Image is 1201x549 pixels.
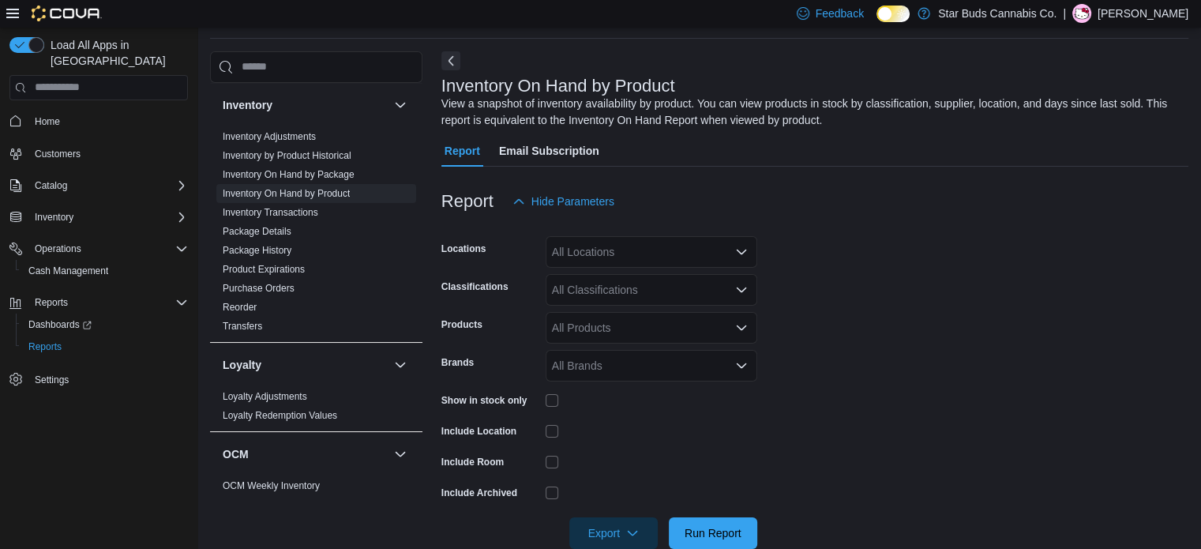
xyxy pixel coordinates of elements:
[28,176,73,195] button: Catalog
[223,97,388,113] button: Inventory
[28,112,66,131] a: Home
[210,476,422,502] div: OCM
[3,238,194,260] button: Operations
[3,206,194,228] button: Inventory
[876,22,877,23] span: Dark Mode
[735,359,748,372] button: Open list of options
[35,296,68,309] span: Reports
[223,97,272,113] h3: Inventory
[223,391,307,402] a: Loyalty Adjustments
[223,225,291,238] span: Package Details
[3,142,194,165] button: Customers
[441,425,516,438] label: Include Location
[223,168,355,181] span: Inventory On Hand by Package
[28,239,188,258] span: Operations
[223,130,316,143] span: Inventory Adjustments
[22,261,114,280] a: Cash Management
[223,263,305,276] span: Product Expirations
[28,293,188,312] span: Reports
[35,243,81,255] span: Operations
[28,208,80,227] button: Inventory
[28,144,188,164] span: Customers
[569,517,658,549] button: Export
[3,110,194,133] button: Home
[223,282,295,295] span: Purchase Orders
[32,6,102,21] img: Cova
[223,480,320,491] a: OCM Weekly Inventory
[16,314,194,336] a: Dashboards
[441,280,509,293] label: Classifications
[531,194,614,209] span: Hide Parameters
[22,315,98,334] a: Dashboards
[28,111,188,131] span: Home
[28,176,188,195] span: Catalog
[735,284,748,296] button: Open list of options
[685,525,741,541] span: Run Report
[22,261,188,280] span: Cash Management
[223,446,388,462] button: OCM
[35,211,73,224] span: Inventory
[223,244,291,257] span: Package History
[223,150,351,161] a: Inventory by Product Historical
[223,357,388,373] button: Loyalty
[223,446,249,462] h3: OCM
[223,188,350,199] a: Inventory On Hand by Product
[441,51,460,70] button: Next
[35,179,67,192] span: Catalog
[223,283,295,294] a: Purchase Orders
[223,131,316,142] a: Inventory Adjustments
[210,387,422,431] div: Loyalty
[441,96,1180,129] div: View a snapshot of inventory availability by product. You can view products in stock by classific...
[210,127,422,342] div: Inventory
[669,517,757,549] button: Run Report
[223,169,355,180] a: Inventory On Hand by Package
[44,37,188,69] span: Load All Apps in [GEOGRAPHIC_DATA]
[3,291,194,314] button: Reports
[28,239,88,258] button: Operations
[223,187,350,200] span: Inventory On Hand by Product
[816,6,864,21] span: Feedback
[28,318,92,331] span: Dashboards
[223,410,337,421] a: Loyalty Redemption Values
[28,293,74,312] button: Reports
[16,336,194,358] button: Reports
[223,245,291,256] a: Package History
[3,367,194,390] button: Settings
[499,135,599,167] span: Email Subscription
[28,208,188,227] span: Inventory
[441,394,527,407] label: Show in stock only
[938,4,1057,23] p: Star Buds Cannabis Co.
[28,340,62,353] span: Reports
[223,320,262,333] span: Transfers
[441,356,474,369] label: Brands
[441,77,675,96] h3: Inventory On Hand by Product
[35,148,81,160] span: Customers
[35,115,60,128] span: Home
[441,456,504,468] label: Include Room
[22,337,188,356] span: Reports
[441,318,482,331] label: Products
[223,479,320,492] span: OCM Weekly Inventory
[391,355,410,374] button: Loyalty
[735,246,748,258] button: Open list of options
[223,409,337,422] span: Loyalty Redemption Values
[223,226,291,237] a: Package Details
[223,264,305,275] a: Product Expirations
[16,260,194,282] button: Cash Management
[223,390,307,403] span: Loyalty Adjustments
[1098,4,1188,23] p: [PERSON_NAME]
[28,369,188,389] span: Settings
[223,302,257,313] a: Reorder
[391,96,410,115] button: Inventory
[1063,4,1066,23] p: |
[9,103,188,432] nav: Complex example
[223,207,318,218] a: Inventory Transactions
[441,487,517,499] label: Include Archived
[28,265,108,277] span: Cash Management
[735,322,748,334] button: Open list of options
[22,315,188,334] span: Dashboards
[506,186,621,217] button: Hide Parameters
[223,206,318,219] span: Inventory Transactions
[223,301,257,314] span: Reorder
[441,192,494,211] h3: Report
